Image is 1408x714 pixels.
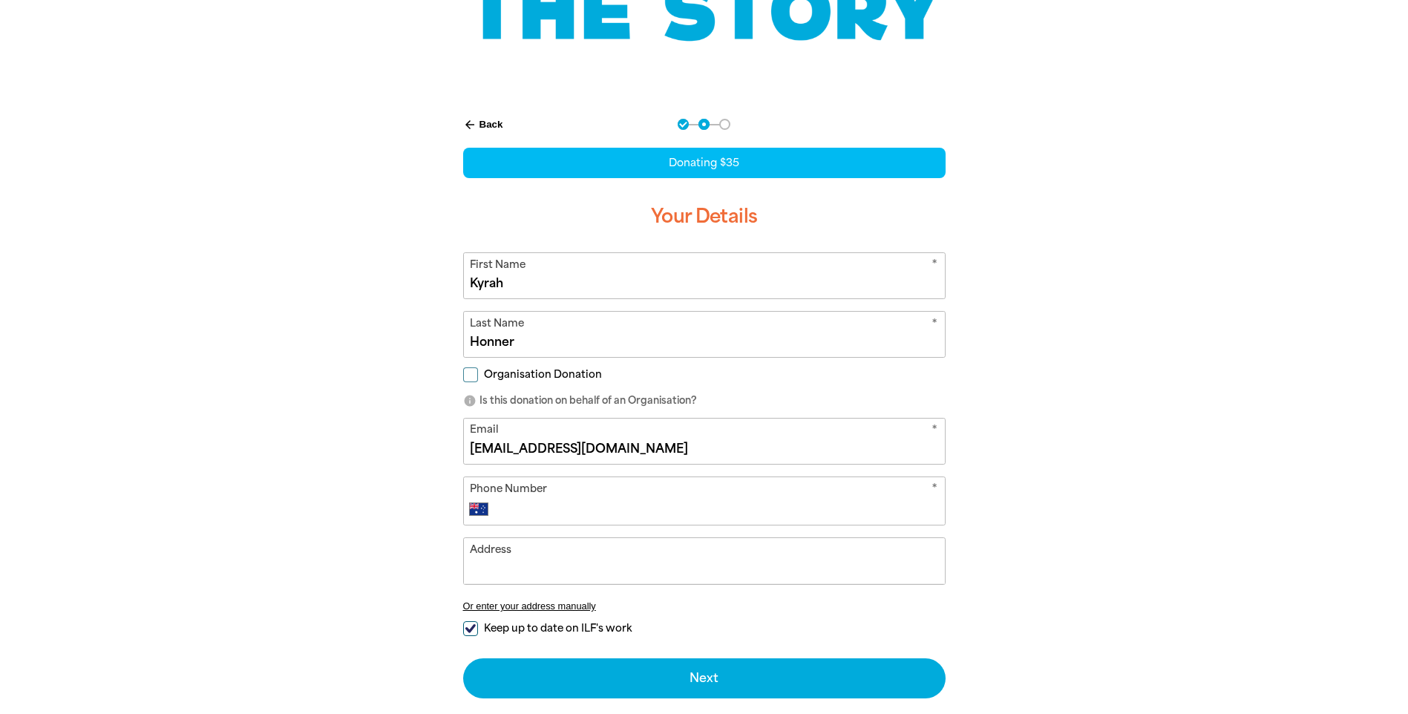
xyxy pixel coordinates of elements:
div: Donating $35 [463,148,946,178]
button: Navigate to step 1 of 3 to enter your donation amount [678,119,689,130]
button: Next [463,658,946,698]
i: Required [931,481,937,500]
button: Or enter your address manually [463,600,946,612]
input: Keep up to date on ILF's work [463,621,478,636]
i: arrow_back [463,118,477,131]
input: Organisation Donation [463,367,478,382]
button: Navigate to step 2 of 3 to enter your details [698,119,710,130]
button: Navigate to step 3 of 3 to enter your payment details [719,119,730,130]
button: Back [457,112,509,137]
h3: Your Details [463,193,946,240]
i: info [463,394,477,407]
span: Organisation Donation [484,367,602,381]
span: Keep up to date on ILF's work [484,621,632,635]
p: Is this donation on behalf of an Organisation? [463,393,946,408]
